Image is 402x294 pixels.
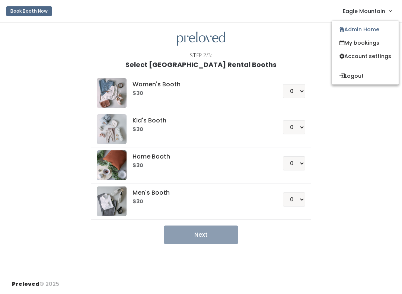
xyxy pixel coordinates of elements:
[332,49,399,63] a: Account settings
[133,81,265,88] h5: Women's Booth
[332,36,399,49] a: My bookings
[133,163,265,169] h6: $30
[12,280,39,288] span: Preloved
[133,117,265,124] h5: Kid's Booth
[343,7,385,15] span: Eagle Mountain
[133,127,265,132] h6: $30
[97,114,127,144] img: preloved logo
[97,150,127,180] img: preloved logo
[97,186,127,216] img: preloved logo
[332,23,399,36] a: Admin Home
[335,3,399,19] a: Eagle Mountain
[6,3,52,19] a: Book Booth Now
[12,274,59,288] div: © 2025
[133,199,265,205] h6: $30
[133,90,265,96] h6: $30
[125,61,277,68] h1: Select [GEOGRAPHIC_DATA] Rental Booths
[164,226,238,244] button: Next
[133,153,265,160] h5: Home Booth
[133,189,265,196] h5: Men's Booth
[97,78,127,108] img: preloved logo
[332,69,399,83] button: Logout
[177,32,225,46] img: preloved logo
[190,52,213,60] div: Step 2/3:
[6,6,52,16] button: Book Booth Now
